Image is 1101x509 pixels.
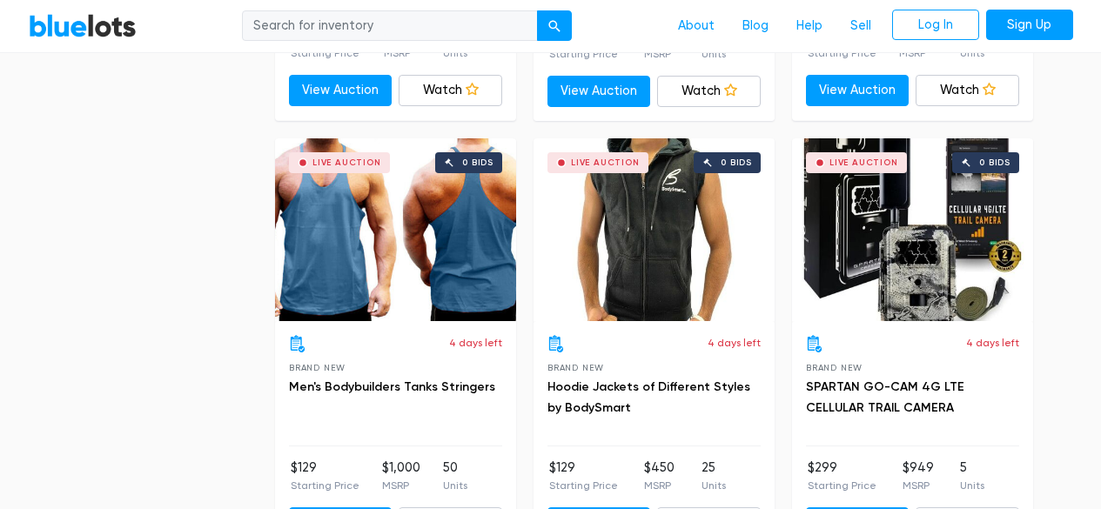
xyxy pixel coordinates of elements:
[903,459,934,493] li: $949
[571,158,640,167] div: Live Auction
[289,75,393,106] a: View Auction
[728,10,782,43] a: Blog
[312,158,381,167] div: Live Auction
[644,478,675,493] p: MSRP
[549,478,618,493] p: Starting Price
[534,138,775,321] a: Live Auction 0 bids
[657,76,761,107] a: Watch
[966,335,1019,351] p: 4 days left
[664,10,728,43] a: About
[644,459,675,493] li: $450
[960,478,984,493] p: Units
[449,335,502,351] p: 4 days left
[708,335,761,351] p: 4 days left
[547,76,651,107] a: View Auction
[702,459,726,493] li: 25
[702,478,726,493] p: Units
[806,379,964,415] a: SPARTAN GO-CAM 4G LTE CELLULAR TRAIL CAMERA
[808,45,876,61] p: Starting Price
[547,363,604,372] span: Brand New
[462,158,493,167] div: 0 bids
[644,46,675,62] p: MSRP
[721,158,752,167] div: 0 bids
[443,45,467,61] p: Units
[782,10,836,43] a: Help
[892,10,979,41] a: Log In
[806,363,863,372] span: Brand New
[960,459,984,493] li: 5
[916,75,1019,106] a: Watch
[242,10,538,42] input: Search for inventory
[806,75,910,106] a: View Auction
[291,45,359,61] p: Starting Price
[549,459,618,493] li: $129
[903,478,934,493] p: MSRP
[808,478,876,493] p: Starting Price
[384,45,418,61] p: MSRP
[792,138,1033,321] a: Live Auction 0 bids
[979,158,1010,167] div: 0 bids
[289,379,495,394] a: Men's Bodybuilders Tanks Stringers
[899,45,937,61] p: MSRP
[829,158,898,167] div: Live Auction
[289,363,346,372] span: Brand New
[960,45,984,61] p: Units
[443,478,467,493] p: Units
[443,459,467,493] li: 50
[291,478,359,493] p: Starting Price
[549,46,618,62] p: Starting Price
[382,459,420,493] li: $1,000
[986,10,1073,41] a: Sign Up
[808,459,876,493] li: $299
[836,10,885,43] a: Sell
[399,75,502,106] a: Watch
[547,379,750,415] a: Hoodie Jackets of Different Styles by BodySmart
[29,13,137,38] a: BlueLots
[291,459,359,493] li: $129
[382,478,420,493] p: MSRP
[702,46,726,62] p: Units
[275,138,516,321] a: Live Auction 0 bids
